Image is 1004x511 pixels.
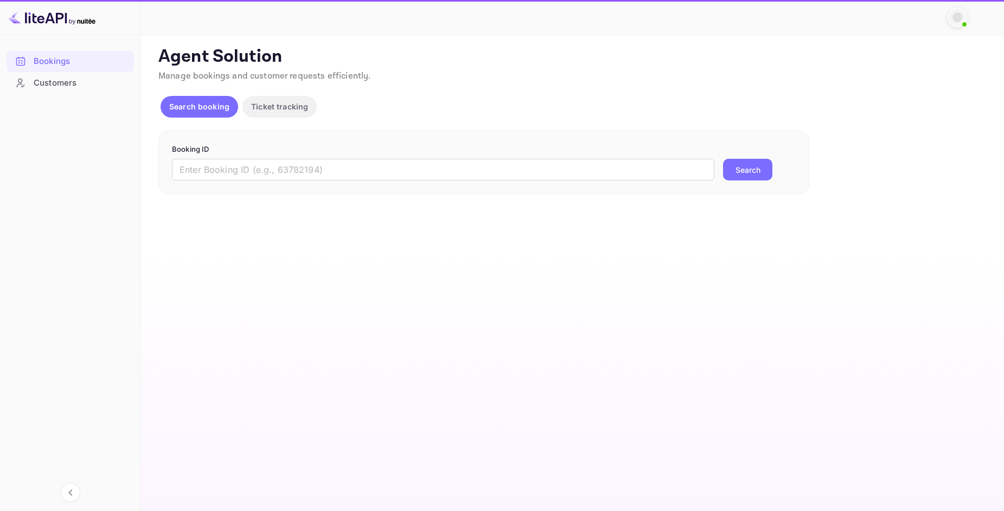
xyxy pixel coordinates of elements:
a: Customers [7,73,134,93]
img: LiteAPI logo [9,9,95,26]
div: Bookings [7,51,134,72]
p: Booking ID [172,144,796,155]
input: Enter Booking ID (e.g., 63782194) [172,159,714,180]
button: Search [723,159,772,180]
p: Agent Solution [158,46,984,68]
span: Manage bookings and customer requests efficiently. [158,70,371,82]
a: Bookings [7,51,134,71]
p: Search booking [169,101,229,112]
div: Bookings [34,55,129,68]
button: Collapse navigation [61,483,80,502]
p: Ticket tracking [251,101,308,112]
div: Customers [7,73,134,94]
div: Customers [34,77,129,89]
